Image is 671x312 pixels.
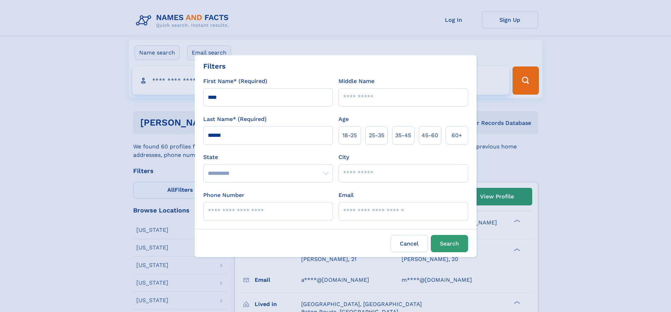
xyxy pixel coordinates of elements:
[452,131,462,140] span: 60+
[203,153,333,161] label: State
[395,131,411,140] span: 35‑45
[431,235,468,252] button: Search
[338,153,349,161] label: City
[342,131,357,140] span: 18‑25
[391,235,428,252] label: Cancel
[203,61,226,71] div: Filters
[338,191,354,199] label: Email
[203,191,244,199] label: Phone Number
[203,77,267,85] label: First Name* (Required)
[203,115,267,123] label: Last Name* (Required)
[338,115,349,123] label: Age
[369,131,384,140] span: 25‑35
[338,77,374,85] label: Middle Name
[422,131,438,140] span: 45‑60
